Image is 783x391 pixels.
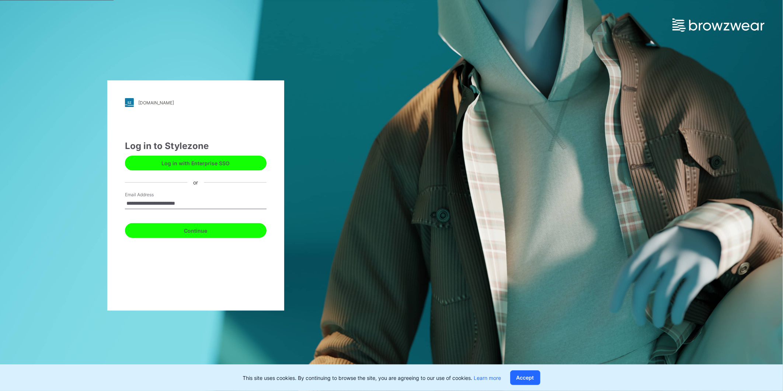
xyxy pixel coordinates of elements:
[672,18,765,32] img: browzwear-logo.e42bd6dac1945053ebaf764b6aa21510.svg
[243,374,501,382] p: This site uses cookies. By continuing to browse the site, you are agreeing to our use of cookies.
[138,100,174,105] div: [DOMAIN_NAME]
[125,223,267,238] button: Continue
[125,139,267,153] div: Log in to Stylezone
[125,191,177,198] label: Email Address
[188,179,204,186] div: or
[125,156,267,170] button: Log in with Enterprise SSO
[474,375,501,381] a: Learn more
[125,98,134,107] img: stylezone-logo.562084cfcfab977791bfbf7441f1a819.svg
[510,370,540,385] button: Accept
[125,98,267,107] a: [DOMAIN_NAME]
